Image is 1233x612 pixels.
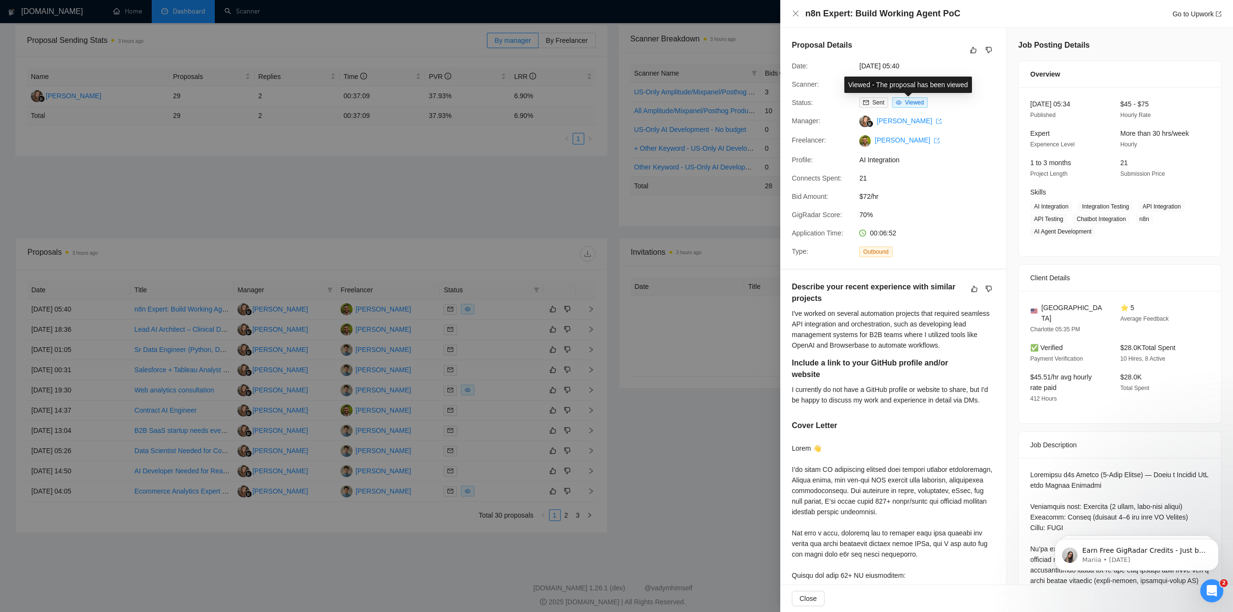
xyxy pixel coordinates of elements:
[1030,112,1056,118] span: Published
[1030,69,1060,79] span: Overview
[792,229,843,237] span: Application Time:
[969,283,980,295] button: like
[866,120,873,127] img: gigradar-bm.png
[792,117,820,125] span: Manager:
[1030,226,1095,237] span: AI Agent Development
[1030,188,1046,196] span: Skills
[1030,159,1071,167] span: 1 to 3 months
[859,247,892,257] span: Outbound
[863,100,869,105] span: mail
[985,46,992,54] span: dislike
[859,230,866,236] span: clock-circle
[792,10,800,17] span: close
[792,10,800,18] button: Close
[1136,214,1153,224] span: n8n
[1030,201,1072,212] span: AI Integration
[1120,130,1189,137] span: More than 30 hrs/week
[1040,519,1233,586] iframe: Intercom notifications message
[870,229,896,237] span: 00:06:52
[1139,201,1184,212] span: API Integration
[1120,159,1128,167] span: 21
[859,135,871,147] img: c19tVuECmg1O4kouOmI4ywFWloKQ70jXzaLve6kMz9q_LIlXUN4LuW7USwRNwO9ynu
[1030,100,1070,108] span: [DATE] 05:34
[872,99,884,106] span: Sent
[968,44,979,56] button: like
[936,118,942,124] span: export
[1120,304,1134,312] span: ⭐ 5
[792,80,819,88] span: Scanner:
[792,247,808,255] span: Type:
[983,44,995,56] button: dislike
[792,174,842,182] span: Connects Spent:
[800,593,817,604] span: Close
[896,100,902,105] span: eye
[985,285,992,293] span: dislike
[1030,214,1067,224] span: API Testing
[1031,308,1037,314] img: 🇺🇸
[792,62,808,70] span: Date:
[1216,11,1221,17] span: export
[1200,579,1223,602] iframe: Intercom live chat
[792,384,995,405] div: I currently do not have a GitHub profile or website to share, but I'd be happy to discuss my work...
[1120,315,1169,322] span: Average Feedback
[1078,201,1133,212] span: Integration Testing
[970,46,977,54] span: like
[1030,355,1083,362] span: Payment Verification
[792,357,964,380] h5: Include a link to your GitHub profile and/or website
[877,117,942,125] a: [PERSON_NAME] export
[1030,265,1209,291] div: Client Details
[792,591,825,606] button: Close
[1172,10,1221,18] a: Go to Upworkexport
[1030,141,1075,148] span: Experience Level
[792,156,813,164] span: Profile:
[1030,395,1057,402] span: 412 Hours
[859,80,934,88] a: US-Only AI Development
[934,138,940,143] span: export
[859,155,1004,165] span: AI Integration
[1120,344,1175,352] span: $28.0K Total Spent
[792,99,813,106] span: Status:
[1030,373,1092,391] span: $45.51/hr avg hourly rate paid
[1120,373,1141,381] span: $28.0K
[792,308,995,351] div: I've worked on several automation projects that required seamless API integration and orchestrati...
[1120,355,1165,362] span: 10 Hires, 8 Active
[905,99,924,106] span: Viewed
[1030,326,1080,333] span: Charlotte 05:35 PM
[792,193,828,200] span: Bid Amount:
[792,420,837,431] h5: Cover Letter
[1120,100,1149,108] span: $45 - $75
[1030,170,1067,177] span: Project Length
[859,61,1004,71] span: [DATE] 05:40
[859,209,1004,220] span: 70%
[792,281,964,304] h5: Describe your recent experience with similar projects
[1073,214,1129,224] span: Chatbot Integration
[1030,432,1209,458] div: Job Description
[1120,170,1165,177] span: Submission Price
[859,191,1004,202] span: $72/hr
[1018,39,1089,51] h5: Job Posting Details
[1120,112,1151,118] span: Hourly Rate
[1120,385,1149,391] span: Total Spent
[792,39,852,51] h5: Proposal Details
[859,173,1004,183] span: 21
[805,8,960,20] h4: n8n Expert: Build Working Agent PoC
[983,283,995,295] button: dislike
[971,285,978,293] span: like
[792,136,826,144] span: Freelancer:
[1030,130,1049,137] span: Expert
[1220,579,1228,587] span: 2
[875,136,940,144] a: [PERSON_NAME] export
[1041,302,1105,324] span: [GEOGRAPHIC_DATA]
[1120,141,1137,148] span: Hourly
[1030,344,1063,352] span: ✅ Verified
[792,211,842,219] span: GigRadar Score:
